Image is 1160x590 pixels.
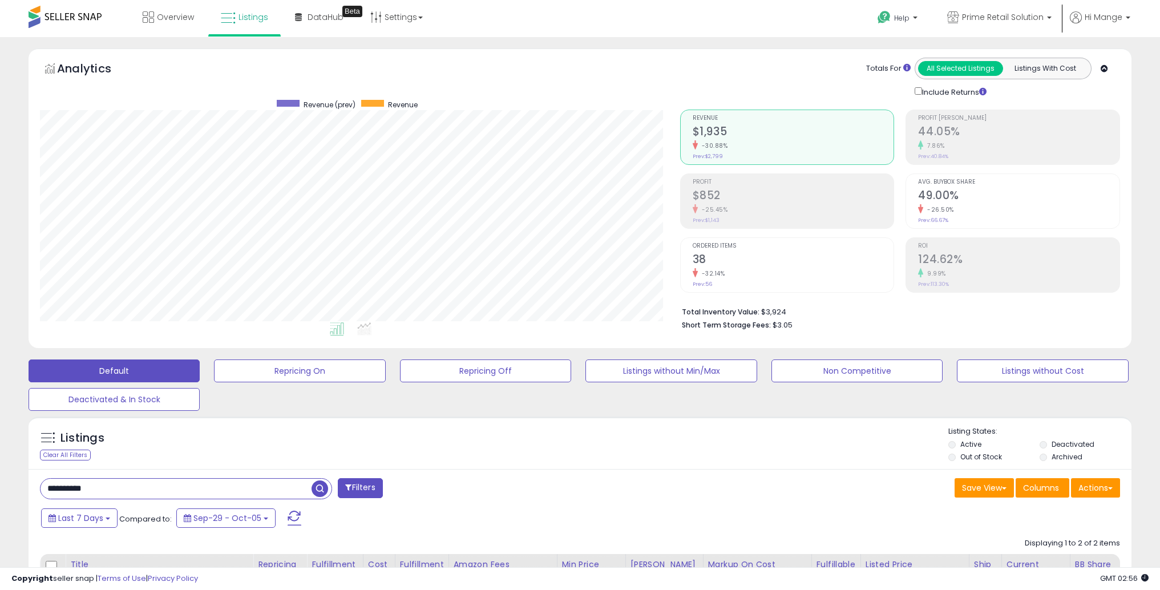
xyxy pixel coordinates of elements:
button: Filters [338,478,382,498]
button: All Selected Listings [918,61,1003,76]
button: Last 7 Days [41,508,118,528]
span: Overview [157,11,194,23]
span: Revenue (prev) [304,100,355,110]
b: Total Inventory Value: [682,307,759,317]
small: Prev: $1,143 [693,217,720,224]
small: 7.86% [923,142,945,150]
span: DataHub [308,11,343,23]
small: -26.50% [923,205,954,214]
strong: Copyright [11,573,53,584]
small: -25.45% [698,205,728,214]
b: Short Term Storage Fees: [682,320,771,330]
small: -30.88% [698,142,728,150]
div: Include Returns [906,85,1000,98]
label: Active [960,439,981,449]
label: Deactivated [1052,439,1094,449]
button: Default [29,359,200,382]
small: Prev: $2,799 [693,153,723,160]
button: Listings With Cost [1003,61,1088,76]
small: 9.99% [923,269,946,278]
span: Revenue [388,100,418,110]
span: $3.05 [773,320,793,330]
h2: 124.62% [918,253,1119,268]
span: 2025-10-14 02:56 GMT [1100,573,1149,584]
small: -32.14% [698,269,725,278]
div: seller snap | | [11,573,198,584]
div: Clear All Filters [40,450,91,460]
span: Help [894,13,910,23]
span: Compared to: [119,514,172,524]
h5: Listings [60,430,104,446]
h2: 49.00% [918,189,1119,204]
span: Profit [PERSON_NAME] [918,115,1119,122]
span: Sep-29 - Oct-05 [193,512,261,524]
button: Listings without Min/Max [585,359,757,382]
span: Ordered Items [693,243,894,249]
span: Columns [1023,482,1059,494]
label: Out of Stock [960,452,1002,462]
button: Repricing On [214,359,385,382]
span: Prime Retail Solution [962,11,1044,23]
a: Privacy Policy [148,573,198,584]
a: Hi Mange [1070,11,1130,37]
span: Avg. Buybox Share [918,179,1119,185]
span: Listings [239,11,268,23]
small: Prev: 40.84% [918,153,948,160]
span: Profit [693,179,894,185]
button: Repricing Off [400,359,571,382]
p: Listing States: [948,426,1131,437]
h2: $1,935 [693,125,894,140]
button: Columns [1016,478,1069,498]
button: Actions [1071,478,1120,498]
span: Revenue [693,115,894,122]
button: Deactivated & In Stock [29,388,200,411]
div: Tooltip anchor [342,6,362,17]
span: Last 7 Days [58,512,103,524]
h2: $852 [693,189,894,204]
h2: 38 [693,253,894,268]
button: Non Competitive [771,359,943,382]
label: Archived [1052,452,1082,462]
div: Totals For [866,63,911,74]
button: Listings without Cost [957,359,1128,382]
span: ROI [918,243,1119,249]
small: Prev: 113.30% [918,281,949,288]
div: Displaying 1 to 2 of 2 items [1025,538,1120,549]
small: Prev: 66.67% [918,217,948,224]
a: Help [868,2,929,37]
li: $3,924 [682,304,1112,318]
span: Hi Mange [1085,11,1122,23]
i: Get Help [877,10,891,25]
button: Save View [955,478,1014,498]
small: Prev: 56 [693,281,712,288]
button: Sep-29 - Oct-05 [176,508,276,528]
a: Terms of Use [98,573,146,584]
h2: 44.05% [918,125,1119,140]
h5: Analytics [57,60,134,79]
